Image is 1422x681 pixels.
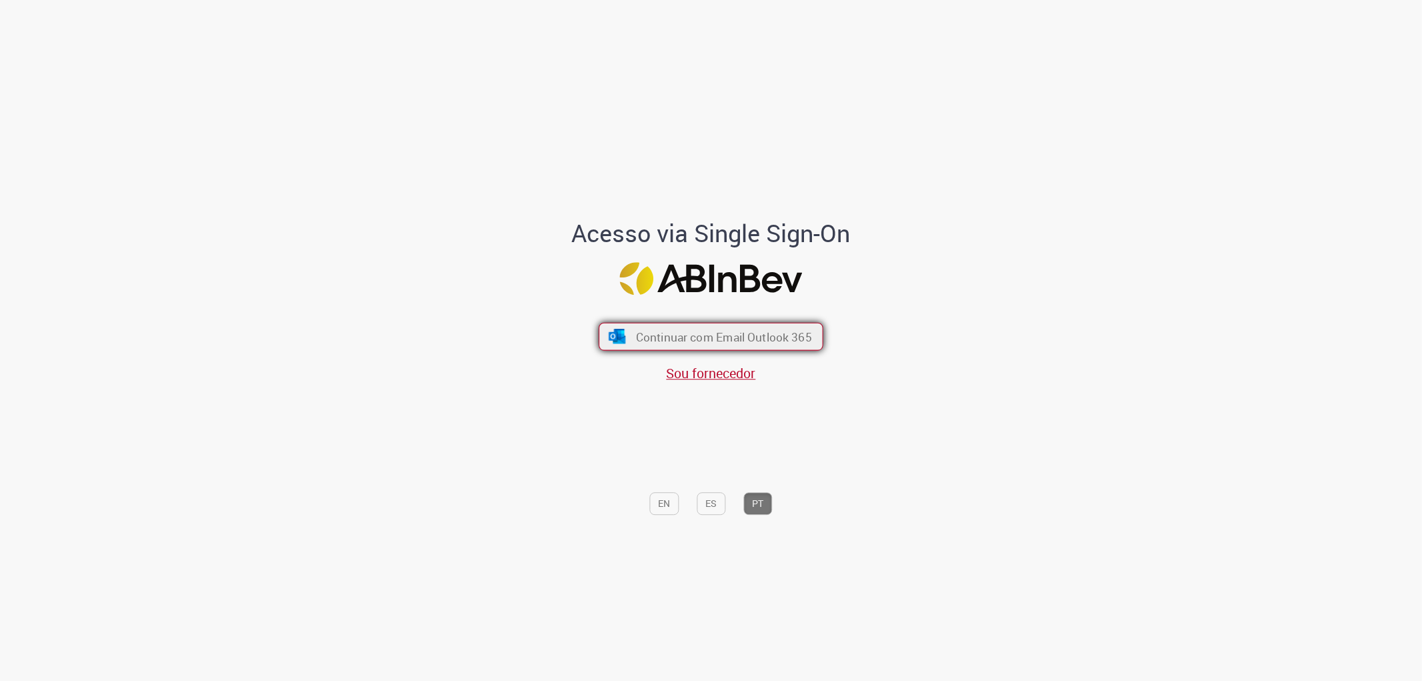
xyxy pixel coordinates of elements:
[607,329,627,344] img: ícone Azure/Microsoft 360
[650,492,679,515] button: EN
[697,492,726,515] button: ES
[744,492,773,515] button: PT
[636,329,812,344] span: Continuar com Email Outlook 365
[526,220,896,247] h1: Acesso via Single Sign-On
[667,364,756,382] a: Sou fornecedor
[620,263,803,295] img: Logo ABInBev
[599,322,823,350] button: ícone Azure/Microsoft 360 Continuar com Email Outlook 365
